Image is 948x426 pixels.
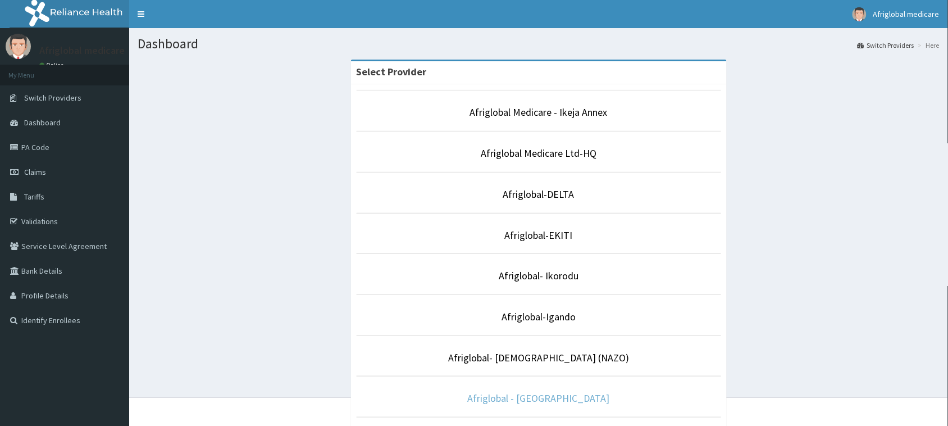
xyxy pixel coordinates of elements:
a: Afriglobal Medicare - Ikeja Annex [470,106,608,119]
span: Claims [24,167,46,177]
a: Afriglobal-EKITI [505,229,573,242]
li: Here [915,40,940,50]
p: Afriglobal medicare [39,46,125,56]
h1: Dashboard [138,37,940,51]
a: Switch Providers [858,40,914,50]
span: Switch Providers [24,93,81,103]
a: Afriglobal-Igando [502,310,576,323]
img: User Image [6,34,31,59]
img: User Image [853,7,867,21]
strong: Select Provider [357,65,427,78]
a: Online [39,61,66,69]
a: Afriglobal - [GEOGRAPHIC_DATA] [468,392,610,405]
a: Afriglobal Medicare Ltd-HQ [481,147,596,160]
a: Afriglobal-DELTA [503,188,575,201]
span: Afriglobal medicare [873,9,940,19]
a: Afriglobal- Ikorodu [499,269,578,282]
a: Afriglobal- [DEMOGRAPHIC_DATA] (NAZO) [448,351,629,364]
span: Tariffs [24,192,44,202]
span: Dashboard [24,117,61,128]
